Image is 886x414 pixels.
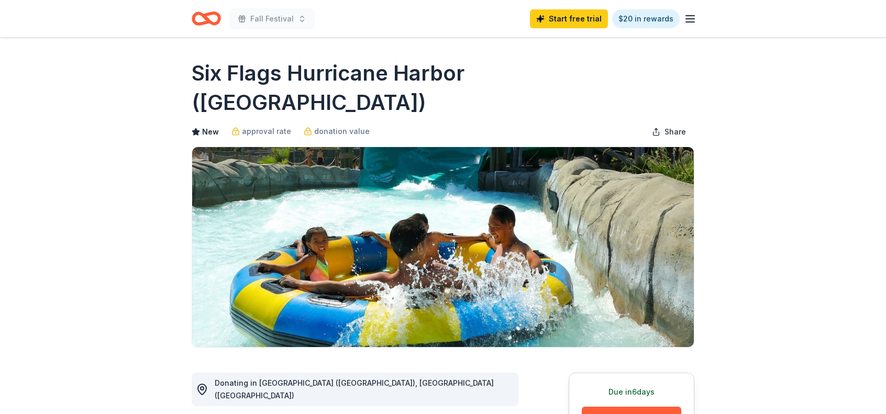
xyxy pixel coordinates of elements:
div: Due in 6 days [582,386,681,398]
span: Fall Festival [250,13,294,25]
a: approval rate [231,125,291,138]
span: approval rate [242,125,291,138]
button: Share [644,121,694,142]
h1: Six Flags Hurricane Harbor ([GEOGRAPHIC_DATA]) [192,59,694,117]
a: Home [192,6,221,31]
a: donation value [304,125,370,138]
span: New [202,126,219,138]
span: donation value [314,125,370,138]
img: Image for Six Flags Hurricane Harbor (Concord) [192,147,694,347]
a: Start free trial [530,9,608,28]
span: Share [664,126,686,138]
a: $20 in rewards [612,9,680,28]
span: Donating in [GEOGRAPHIC_DATA] ([GEOGRAPHIC_DATA]), [GEOGRAPHIC_DATA] ([GEOGRAPHIC_DATA]) [215,378,494,400]
button: Fall Festival [229,8,315,29]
